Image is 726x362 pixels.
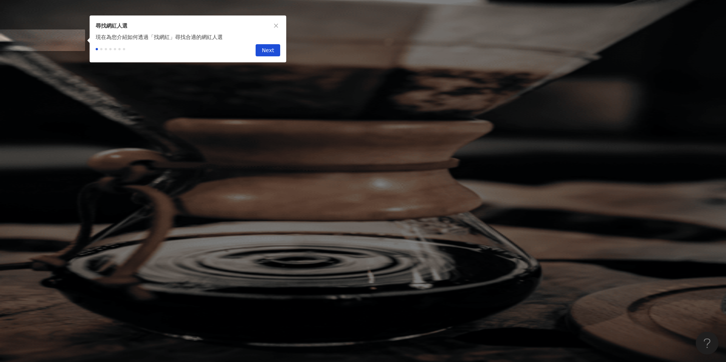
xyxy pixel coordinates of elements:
[90,33,286,41] div: 現在為您介紹如何透過「找網紅」尋找合適的網紅人選
[262,45,274,57] span: Next
[96,22,280,30] div: 尋找網紅人選
[256,44,280,56] button: Next
[273,23,279,28] span: close
[272,22,280,30] button: close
